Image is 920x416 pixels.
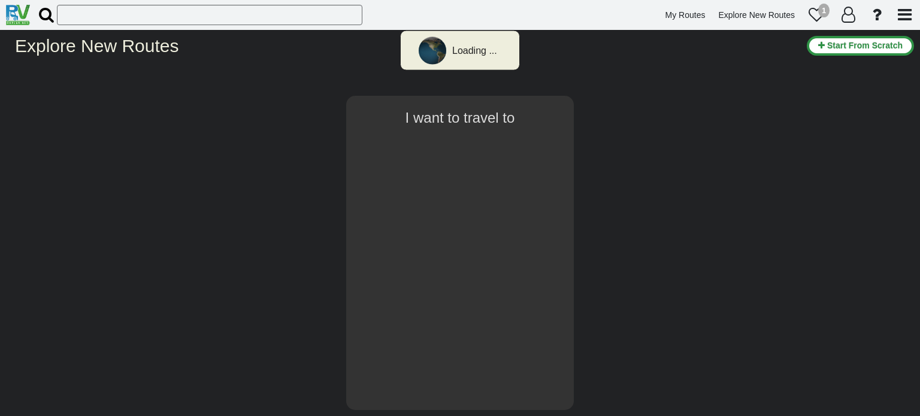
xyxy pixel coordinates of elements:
a: Explore New Routes [713,4,800,27]
img: RvPlanetLogo.png [6,5,30,25]
span: My Routes [665,10,706,20]
span: Explore New Routes [718,10,795,20]
span: I want to travel to [405,110,515,126]
h2: Explore New Routes [15,36,798,56]
div: Loading ... [452,44,497,58]
a: My Routes [660,4,711,27]
button: Start From Scratch [807,36,914,56]
a: 1 [803,1,830,29]
div: 1 [818,4,830,18]
span: Start From Scratch [827,41,903,50]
